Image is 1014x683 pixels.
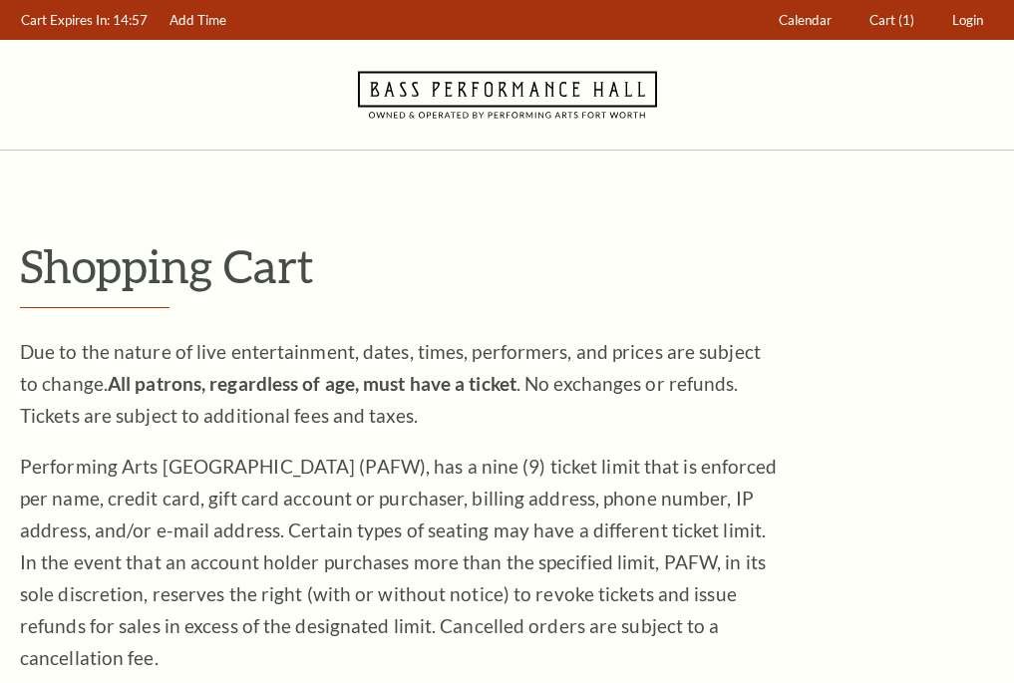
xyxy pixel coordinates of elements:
[161,1,236,40] a: Add Time
[20,340,761,427] span: Due to the nature of live entertainment, dates, times, performers, and prices are subject to chan...
[21,12,110,28] span: Cart Expires In:
[779,12,832,28] span: Calendar
[20,240,994,291] p: Shopping Cart
[108,372,516,395] strong: All patrons, regardless of age, must have a ticket
[898,12,914,28] span: (1)
[20,451,778,674] p: Performing Arts [GEOGRAPHIC_DATA] (PAFW), has a nine (9) ticket limit that is enforced per name, ...
[943,1,993,40] a: Login
[860,1,924,40] a: Cart (1)
[952,12,983,28] span: Login
[770,1,842,40] a: Calendar
[113,12,148,28] span: 14:57
[869,12,895,28] span: Cart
